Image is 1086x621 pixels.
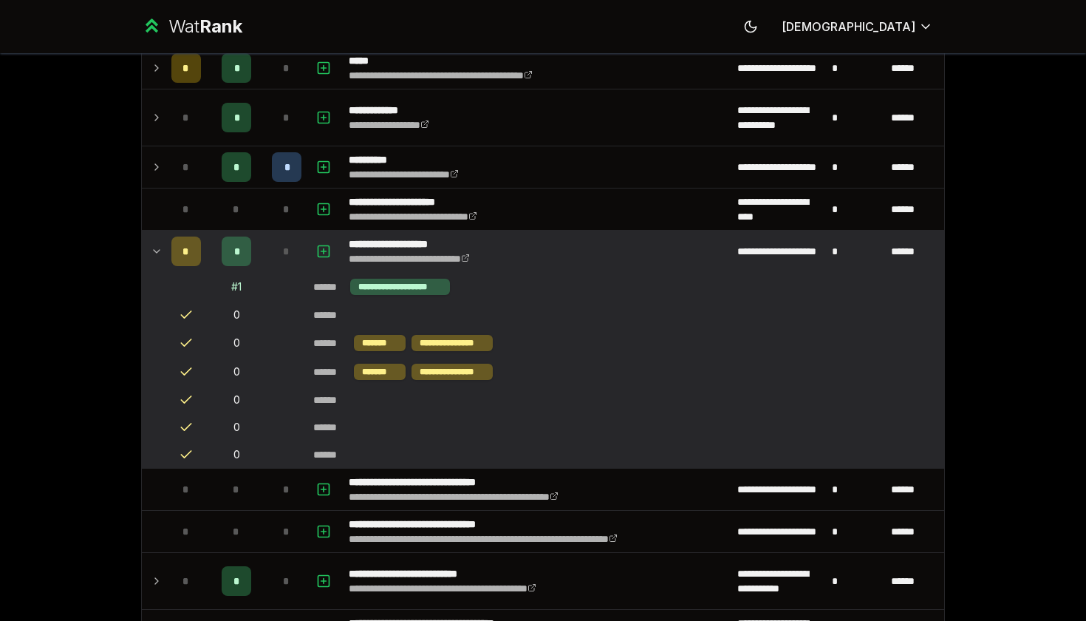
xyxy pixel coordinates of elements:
td: 0 [207,441,266,468]
td: 0 [207,302,266,328]
a: WatRank [141,15,242,38]
span: Rank [199,16,242,37]
td: 0 [207,414,266,441]
span: [DEMOGRAPHIC_DATA] [782,18,915,35]
button: [DEMOGRAPHIC_DATA] [770,13,945,40]
td: 0 [207,387,266,413]
div: Wat [168,15,242,38]
div: # 1 [231,279,242,294]
td: 0 [207,358,266,386]
td: 0 [207,329,266,357]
